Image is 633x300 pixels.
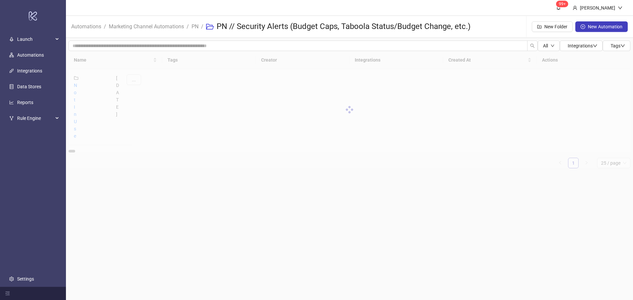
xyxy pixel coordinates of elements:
[575,21,628,32] button: New Automation
[556,1,568,7] sup: 686
[593,43,597,48] span: down
[588,24,622,29] span: New Automation
[70,22,103,30] a: Automations
[17,33,53,46] span: Launch
[107,22,185,30] a: Marketing Channel Automations
[538,41,560,51] button: Alldown
[17,100,33,105] a: Reports
[206,23,214,31] span: folder-open
[543,43,548,48] span: All
[532,21,573,32] button: New Folder
[104,16,106,37] li: /
[556,5,561,10] span: bell
[9,116,14,121] span: fork
[551,44,555,48] span: down
[568,43,597,48] span: Integrations
[611,43,625,48] span: Tags
[17,68,42,73] a: Integrations
[17,52,44,58] a: Automations
[537,24,542,29] span: folder-add
[581,24,585,29] span: plus-circle
[618,6,622,10] span: down
[573,6,577,10] span: user
[9,37,14,41] span: rocket
[544,24,567,29] span: New Folder
[5,291,10,296] span: menu-fold
[190,22,200,30] a: PN
[201,16,203,37] li: /
[577,4,618,12] div: [PERSON_NAME]
[217,21,470,32] h3: PN // Security Alerts (Budget Caps, Taboola Status/Budget Change, etc.)
[187,16,189,37] li: /
[620,43,625,48] span: down
[17,112,53,125] span: Rule Engine
[17,84,41,89] a: Data Stores
[560,41,603,51] button: Integrationsdown
[603,41,630,51] button: Tagsdown
[17,276,34,282] a: Settings
[530,43,535,48] span: search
